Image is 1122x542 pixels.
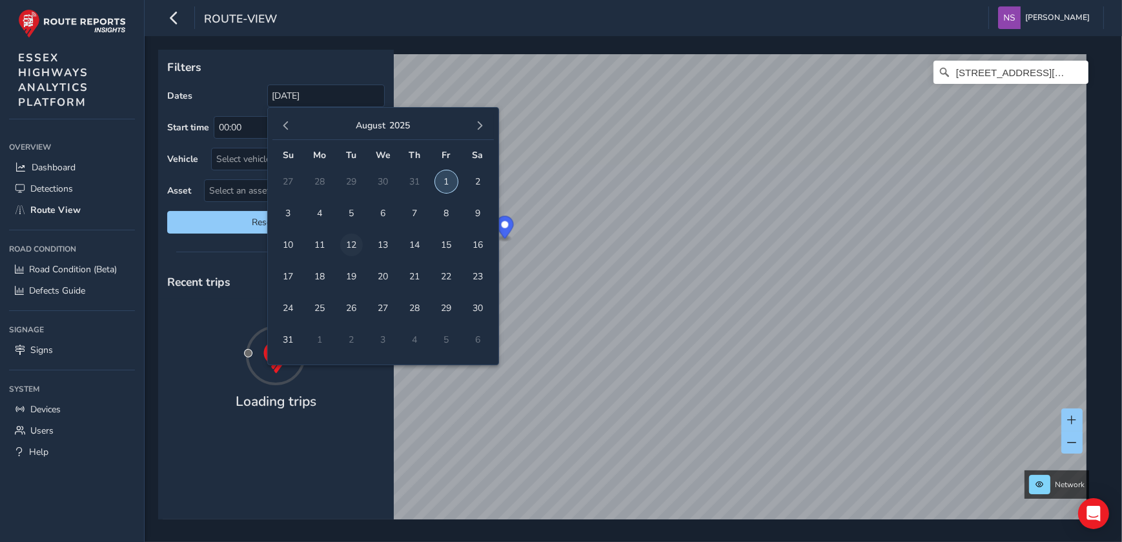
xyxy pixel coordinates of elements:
span: Signs [30,344,53,356]
span: 27 [372,297,394,319]
span: 28 [403,297,426,319]
span: Sa [473,149,484,161]
span: Reset filters [177,216,375,228]
span: 9 [467,202,489,225]
div: System [9,379,135,399]
img: rr logo [18,9,126,38]
span: Select an asset code [205,180,363,201]
span: Users [30,425,54,437]
span: 17 [277,265,300,288]
span: 14 [403,234,426,256]
label: Dates [167,90,192,102]
button: Reset filters [167,211,385,234]
button: [PERSON_NAME] [998,6,1094,29]
input: Search [933,61,1088,84]
a: Users [9,420,135,441]
span: 12 [340,234,363,256]
button: 2025 [390,119,411,132]
span: 3 [277,202,300,225]
span: Fr [442,149,451,161]
span: 10 [277,234,300,256]
span: [PERSON_NAME] [1025,6,1090,29]
span: 25 [309,297,331,319]
label: Vehicle [167,153,198,165]
span: 20 [372,265,394,288]
span: 24 [277,297,300,319]
span: 21 [403,265,426,288]
span: 16 [467,234,489,256]
span: Defects Guide [29,285,85,297]
span: Route View [30,204,81,216]
span: 4 [309,202,331,225]
span: 29 [435,297,458,319]
span: 30 [467,297,489,319]
span: 22 [435,265,458,288]
a: Help [9,441,135,463]
h4: Loading trips [236,394,316,410]
span: 23 [467,265,489,288]
label: Start time [167,121,209,134]
span: 15 [435,234,458,256]
a: Devices [9,399,135,420]
span: Th [409,149,420,161]
span: Devices [30,403,61,416]
div: Select vehicle [212,148,363,170]
span: 13 [372,234,394,256]
a: Defects Guide [9,280,135,301]
canvas: Map [163,54,1086,534]
span: Dashboard [32,161,76,174]
span: 26 [340,297,363,319]
span: We [376,149,391,161]
div: Overview [9,137,135,157]
span: 11 [309,234,331,256]
span: 18 [309,265,331,288]
span: Recent trips [167,274,230,290]
span: 31 [277,328,300,351]
span: Network [1055,479,1085,490]
span: 19 [340,265,363,288]
div: Signage [9,320,135,339]
span: Detections [30,183,73,195]
div: Road Condition [9,239,135,259]
span: 7 [403,202,426,225]
button: August [356,119,385,132]
a: Signs [9,339,135,361]
img: diamond-layout [998,6,1021,29]
span: ESSEX HIGHWAYS ANALYTICS PLATFORM [18,50,88,110]
span: 8 [435,202,458,225]
span: Tu [346,149,356,161]
a: Dashboard [9,157,135,178]
span: 1 [435,170,458,193]
span: Road Condition (Beta) [29,263,117,276]
label: Asset [167,185,191,197]
a: Road Condition (Beta) [9,259,135,280]
a: Detections [9,178,135,199]
span: 2 [467,170,489,193]
a: Route View [9,199,135,221]
p: Filters [167,59,385,75]
span: 6 [372,202,394,225]
span: Mo [313,149,326,161]
div: Map marker [496,216,514,243]
span: Help [29,446,48,458]
span: 5 [340,202,363,225]
div: Open Intercom Messenger [1078,498,1109,529]
span: Su [283,149,294,161]
span: route-view [204,11,277,29]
